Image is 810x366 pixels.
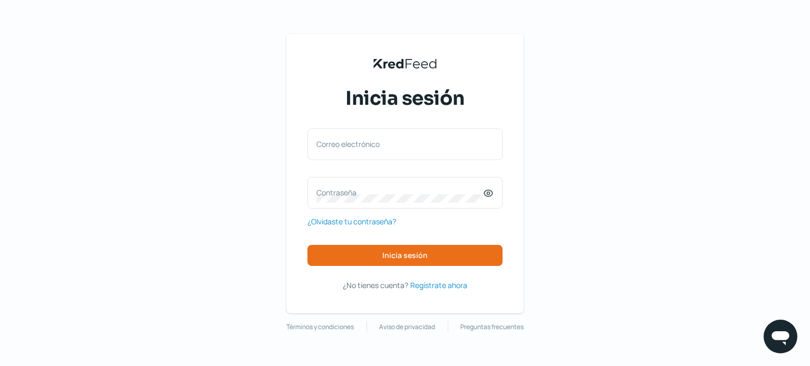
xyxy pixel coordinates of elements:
a: Regístrate ahora [410,279,467,292]
span: ¿No tienes cuenta? [343,280,408,290]
span: Inicia sesión [345,85,465,112]
button: Inicia sesión [307,245,503,266]
img: chatIcon [770,326,791,347]
a: Aviso de privacidad [379,321,435,333]
label: Correo electrónico [316,139,483,149]
a: ¿Olvidaste tu contraseña? [307,215,396,228]
a: Términos y condiciones [286,321,354,333]
label: Contraseña [316,187,483,197]
span: Inicia sesión [382,252,428,259]
a: Preguntas frecuentes [460,321,524,333]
